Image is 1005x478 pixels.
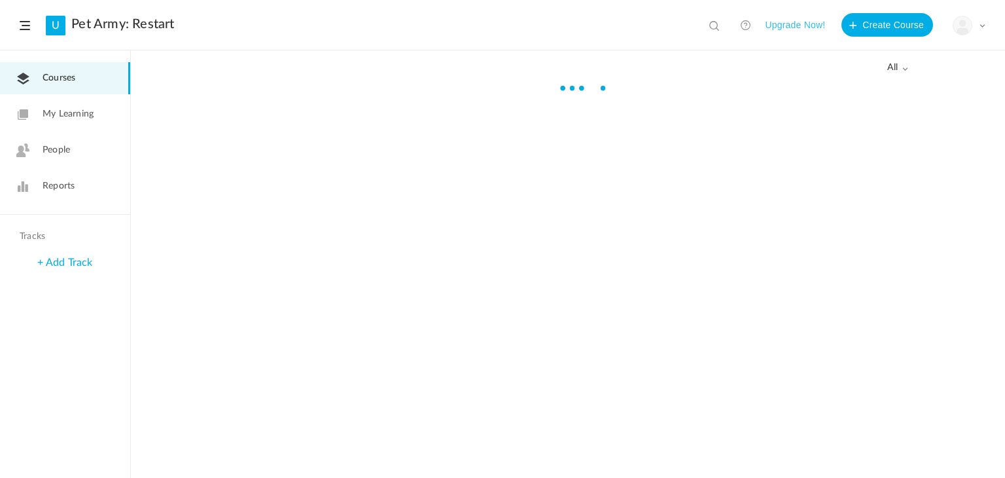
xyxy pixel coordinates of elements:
[765,13,825,37] button: Upgrade Now!
[43,71,75,85] span: Courses
[37,257,92,268] a: + Add Track
[20,231,107,242] h4: Tracks
[43,179,75,193] span: Reports
[43,107,94,121] span: My Learning
[71,16,174,32] a: Pet Army: Restart
[841,13,933,37] button: Create Course
[887,62,908,73] span: all
[43,143,70,157] span: People
[953,16,972,35] img: user-image.png
[46,16,65,35] a: U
